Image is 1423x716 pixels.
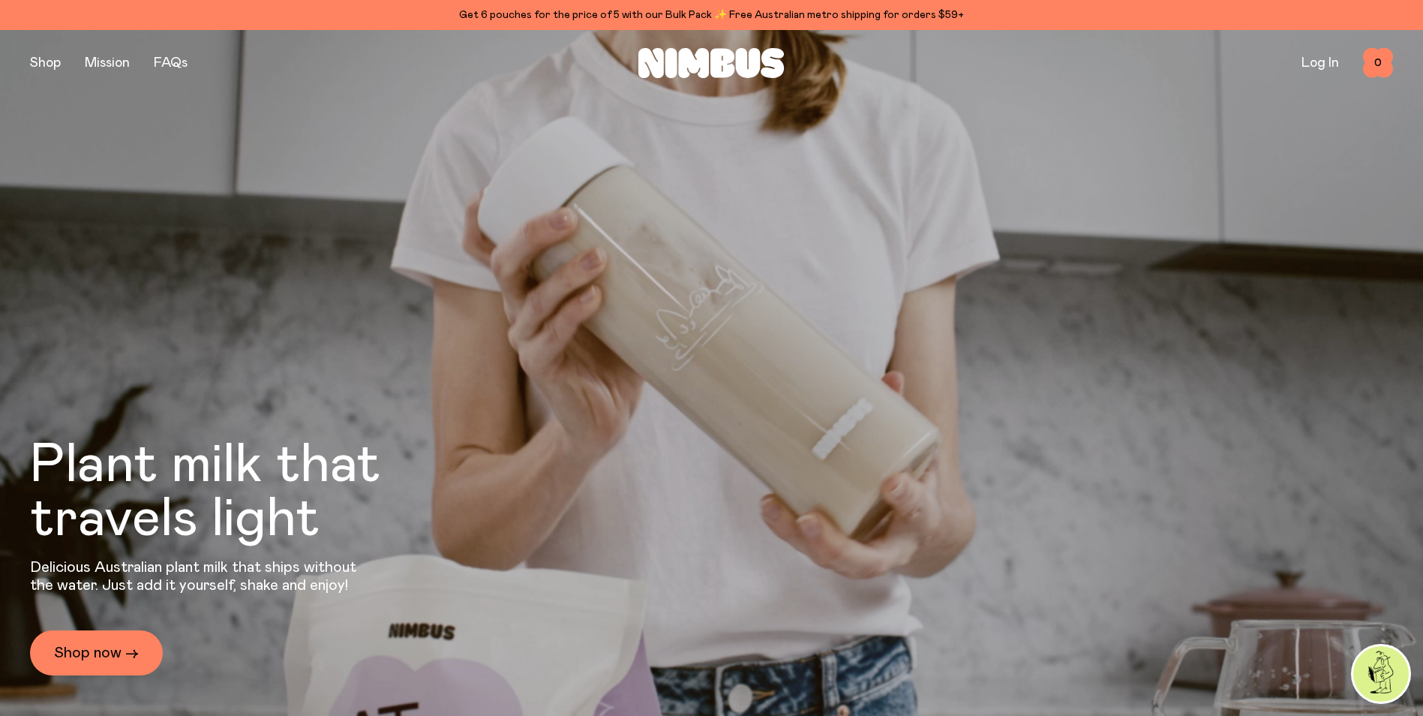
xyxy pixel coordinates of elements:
p: Delicious Australian plant milk that ships without the water. Just add it yourself, shake and enjoy! [30,558,366,594]
a: Shop now → [30,630,163,675]
img: agent [1353,646,1409,702]
div: Get 6 pouches for the price of 5 with our Bulk Pack ✨ Free Australian metro shipping for orders $59+ [30,6,1393,24]
a: Mission [85,56,130,70]
button: 0 [1363,48,1393,78]
a: Log In [1301,56,1339,70]
a: FAQs [154,56,188,70]
h1: Plant milk that travels light [30,438,462,546]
